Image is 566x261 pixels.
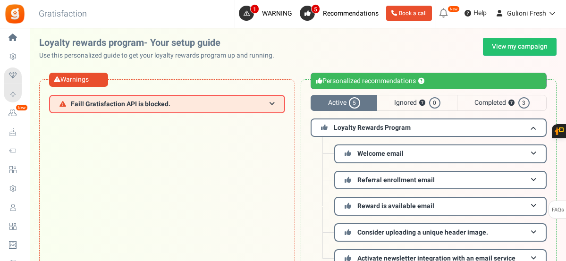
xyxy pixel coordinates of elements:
button: ? [508,100,515,106]
p: Use this personalized guide to get your loyalty rewards program up and running. [39,51,282,60]
img: Gratisfaction [4,3,25,25]
a: View my campaign [483,38,557,56]
a: New [4,105,25,121]
button: ? [418,78,424,84]
span: Consider uploading a unique header image. [357,227,488,237]
span: FAQs [551,201,564,219]
span: Recommendations [323,8,379,18]
span: Loyalty Rewards Program [334,123,411,133]
a: Book a call [386,6,432,21]
a: 1 WARNING [239,6,296,21]
span: Gulioni Fresh [507,8,546,18]
span: 0 [429,97,440,109]
div: Personalized recommendations [311,73,547,89]
em: New [16,104,28,111]
em: New [448,6,460,12]
span: Active [311,95,377,111]
h2: Loyalty rewards program- Your setup guide [39,38,282,48]
h3: Gratisfaction [28,5,97,24]
span: Welcome email [357,149,404,159]
span: 5 [311,4,320,14]
span: 5 [349,97,360,109]
span: Fail! Gratisfaction API is blocked. [71,101,170,108]
a: 5 Recommendations [300,6,382,21]
button: ? [419,100,425,106]
span: 3 [518,97,530,109]
span: 1 [250,4,259,14]
span: Completed [457,95,547,111]
div: Warnings [49,73,108,87]
span: Help [471,8,487,18]
span: WARNING [262,8,292,18]
span: Reward is available email [357,201,434,211]
a: Help [461,6,490,21]
span: Referral enrollment email [357,175,435,185]
span: Ignored [377,95,457,111]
